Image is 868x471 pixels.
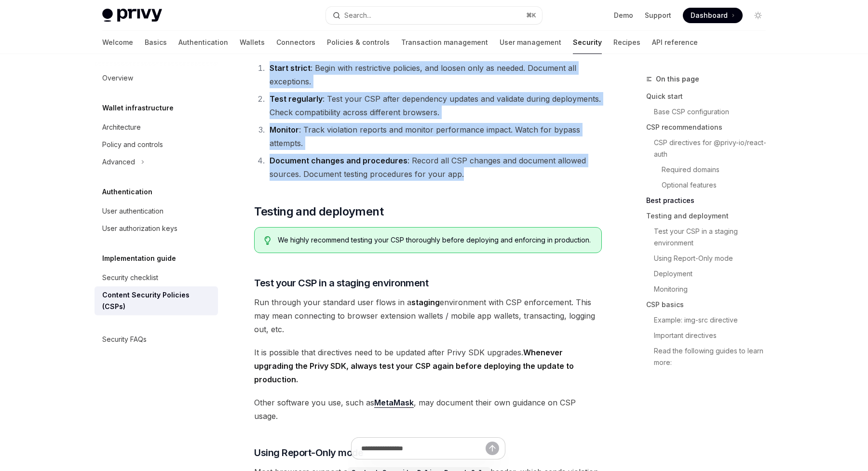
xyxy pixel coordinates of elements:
[646,312,773,328] a: Example: img-src directive
[614,11,633,20] a: Demo
[401,31,488,54] a: Transaction management
[145,31,167,54] a: Basics
[95,331,218,348] a: Security FAQs
[267,92,602,119] li: : Test your CSP after dependency updates and validate during deployments. Check compatibility acr...
[646,266,773,282] a: Deployment
[102,72,133,84] div: Overview
[361,438,486,459] input: Ask a question...
[646,135,773,162] a: CSP directives for @privy-io/react-auth
[270,156,407,165] strong: Document changes and procedures
[656,73,699,85] span: On this page
[267,61,602,88] li: : Begin with restrictive policies, and loosen only as needed. Document all exceptions.
[102,289,212,312] div: Content Security Policies (CSPs)
[95,119,218,136] a: Architecture
[646,328,773,343] a: Important directives
[102,205,163,217] div: User authentication
[646,89,773,104] a: Quick start
[270,63,311,73] strong: Start strict
[500,31,561,54] a: User management
[646,120,773,135] a: CSP recommendations
[254,276,428,290] span: Test your CSP in a staging environment
[411,297,440,307] strong: staging
[646,162,773,177] a: Required domains
[645,11,671,20] a: Support
[646,208,773,224] a: Testing and deployment
[102,156,135,168] div: Advanced
[646,104,773,120] a: Base CSP configuration
[102,139,163,150] div: Policy and controls
[526,12,536,19] span: ⌘ K
[646,224,773,251] a: Test your CSP in a staging environment
[750,8,766,23] button: Toggle dark mode
[254,396,602,423] span: Other software you use, such as , may document their own guidance on CSP usage.
[102,9,162,22] img: light logo
[374,398,414,408] a: MetaMask
[486,442,499,455] button: Send message
[326,7,542,24] button: Search...⌘K
[254,204,383,219] span: Testing and deployment
[344,10,371,21] div: Search...
[264,236,271,245] svg: Tip
[270,94,323,104] strong: Test regularly
[102,121,141,133] div: Architecture
[95,286,218,315] a: Content Security Policies (CSPs)
[267,154,602,181] li: : Record all CSP changes and document allowed sources. Document testing procedures for your app.
[691,11,728,20] span: Dashboard
[683,8,743,23] a: Dashboard
[95,220,218,237] a: User authorization keys
[646,193,773,208] a: Best practices
[613,31,640,54] a: Recipes
[102,334,147,345] div: Security FAQs
[95,153,218,171] button: Advanced
[95,202,218,220] a: User authentication
[102,223,177,234] div: User authorization keys
[276,31,315,54] a: Connectors
[646,251,773,266] a: Using Report-Only mode
[270,125,299,135] strong: Monitor
[646,282,773,297] a: Monitoring
[102,31,133,54] a: Welcome
[254,296,602,336] span: Run through your standard user flows in a environment with CSP enforcement. This may mean connect...
[95,136,218,153] a: Policy and controls
[254,348,574,384] strong: Whenever upgrading the Privy SDK, always test your CSP again before deploying the update to produ...
[646,297,773,312] a: CSP basics
[102,272,158,283] div: Security checklist
[327,31,390,54] a: Policies & controls
[646,343,773,370] a: Read the following guides to learn more:
[278,235,592,245] span: We highly recommend testing your CSP thoroughly before deploying and enforcing in production.
[102,253,176,264] h5: Implementation guide
[267,123,602,150] li: : Track violation reports and monitor performance impact. Watch for bypass attempts.
[95,69,218,87] a: Overview
[102,186,152,198] h5: Authentication
[178,31,228,54] a: Authentication
[240,31,265,54] a: Wallets
[102,102,174,114] h5: Wallet infrastructure
[652,31,698,54] a: API reference
[95,269,218,286] a: Security checklist
[254,346,602,386] span: It is possible that directives need to be updated after Privy SDK upgrades.
[646,177,773,193] a: Optional features
[573,31,602,54] a: Security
